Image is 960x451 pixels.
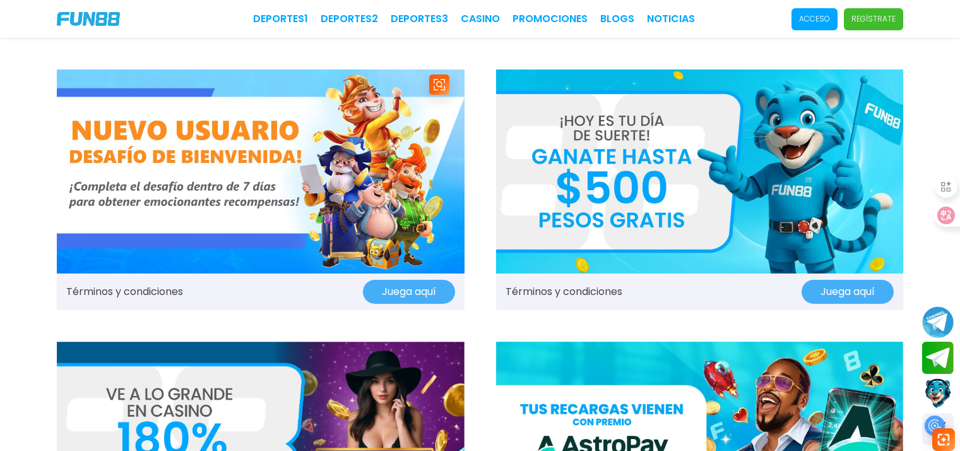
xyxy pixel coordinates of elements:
[647,11,695,27] a: NOTICIAS
[391,11,448,27] a: Deportes3
[600,11,634,27] a: BLOGS
[922,306,954,339] button: Join telegram channel
[253,11,308,27] a: Deportes1
[922,342,954,375] button: Join telegram
[851,13,896,25] p: Regístrate
[363,280,455,304] button: Juega aquí
[321,11,378,27] a: Deportes2
[799,13,830,25] p: Acceso
[506,284,622,299] a: Términos y condiciones
[66,284,183,299] a: Términos y condiciones
[57,12,120,26] img: Company Logo
[57,69,465,274] img: Promo Banner
[922,413,954,445] div: Switch theme
[922,377,954,410] button: Contact customer service
[513,11,588,27] a: Promociones
[496,69,904,274] img: Promo Banner
[802,280,894,304] button: Juega aquí
[461,11,500,27] a: CASINO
